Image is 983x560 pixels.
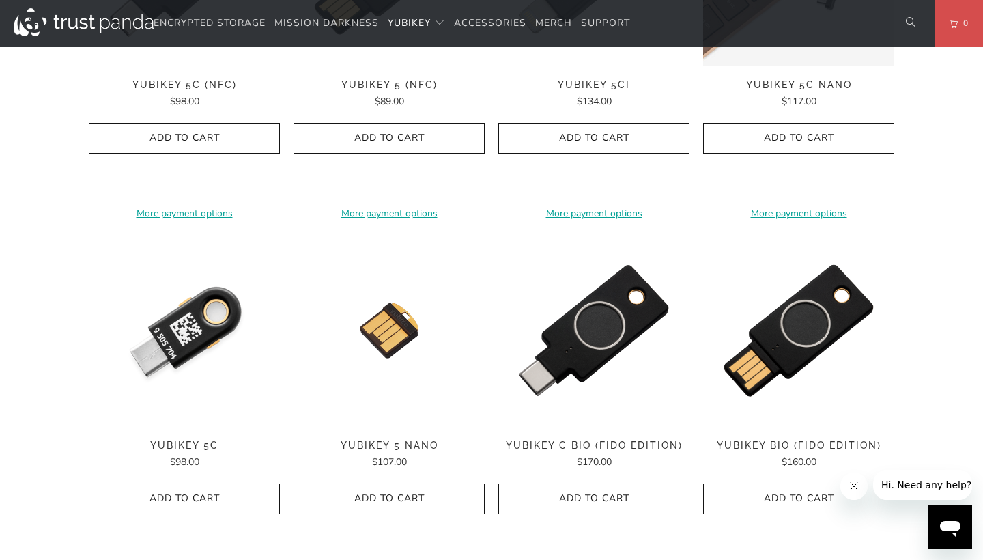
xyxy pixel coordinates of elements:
button: Add to Cart [498,123,689,154]
span: YubiKey 5C Nano [703,79,894,91]
span: Add to Cart [513,493,675,505]
a: Mission Darkness [274,8,379,40]
a: Accessories [454,8,526,40]
span: $160.00 [782,456,816,468]
span: $98.00 [170,95,199,108]
button: Add to Cart [89,484,280,514]
iframe: Message from company [873,470,972,500]
button: Add to Cart [703,484,894,514]
span: Mission Darkness [274,16,379,29]
a: More payment options [703,206,894,221]
img: YubiKey Bio (FIDO Edition) - Trust Panda [703,235,894,426]
img: Trust Panda Australia [14,8,154,36]
button: Add to Cart [89,123,280,154]
span: Support [581,16,630,29]
span: YubiKey 5C (NFC) [89,79,280,91]
span: YubiKey 5 (NFC) [294,79,485,91]
a: Merch [535,8,572,40]
span: Encrypted Storage [154,16,266,29]
span: YubiKey 5 Nano [294,440,485,451]
span: $89.00 [375,95,404,108]
iframe: Button to launch messaging window [928,505,972,549]
iframe: Close message [840,473,868,500]
nav: Translation missing: en.navigation.header.main_nav [154,8,630,40]
a: YubiKey 5 (NFC) $89.00 [294,79,485,109]
a: YubiKey 5C - Trust Panda YubiKey 5C - Trust Panda [89,235,280,426]
a: YubiKey 5 Nano $107.00 [294,440,485,470]
a: YubiKey 5Ci $134.00 [498,79,689,109]
span: Add to Cart [103,132,266,144]
span: Add to Cart [103,493,266,505]
span: Add to Cart [308,132,470,144]
button: Add to Cart [294,123,485,154]
button: Add to Cart [498,484,689,514]
span: YubiKey 5Ci [498,79,689,91]
a: YubiKey 5C Nano $117.00 [703,79,894,109]
button: Add to Cart [294,484,485,514]
img: YubiKey C Bio (FIDO Edition) - Trust Panda [498,235,689,426]
summary: YubiKey [388,8,445,40]
span: YubiKey [388,16,431,29]
span: YubiKey Bio (FIDO Edition) [703,440,894,451]
img: YubiKey 5C - Trust Panda [89,235,280,426]
span: $170.00 [577,456,612,468]
a: YubiKey 5 Nano - Trust Panda YubiKey 5 Nano - Trust Panda [294,235,485,426]
span: YubiKey 5C [89,440,280,451]
span: Accessories [454,16,526,29]
a: YubiKey 5C (NFC) $98.00 [89,79,280,109]
span: Add to Cart [308,493,470,505]
a: More payment options [89,206,280,221]
span: Add to Cart [717,493,880,505]
span: Merch [535,16,572,29]
span: Add to Cart [513,132,675,144]
a: YubiKey Bio (FIDO Edition) $160.00 [703,440,894,470]
a: More payment options [498,206,689,221]
img: YubiKey 5 Nano - Trust Panda [294,235,485,426]
a: YubiKey C Bio (FIDO Edition) $170.00 [498,440,689,470]
span: 0 [958,16,969,31]
a: YubiKey Bio (FIDO Edition) - Trust Panda YubiKey Bio (FIDO Edition) - Trust Panda [703,235,894,426]
span: YubiKey C Bio (FIDO Edition) [498,440,689,451]
span: $98.00 [170,456,199,468]
a: Encrypted Storage [154,8,266,40]
span: $134.00 [577,95,612,108]
span: $117.00 [782,95,816,108]
a: YubiKey 5C $98.00 [89,440,280,470]
span: $107.00 [372,456,407,468]
button: Add to Cart [703,123,894,154]
a: Support [581,8,630,40]
a: More payment options [294,206,485,221]
span: Add to Cart [717,132,880,144]
a: YubiKey C Bio (FIDO Edition) - Trust Panda YubiKey C Bio (FIDO Edition) - Trust Panda [498,235,689,426]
